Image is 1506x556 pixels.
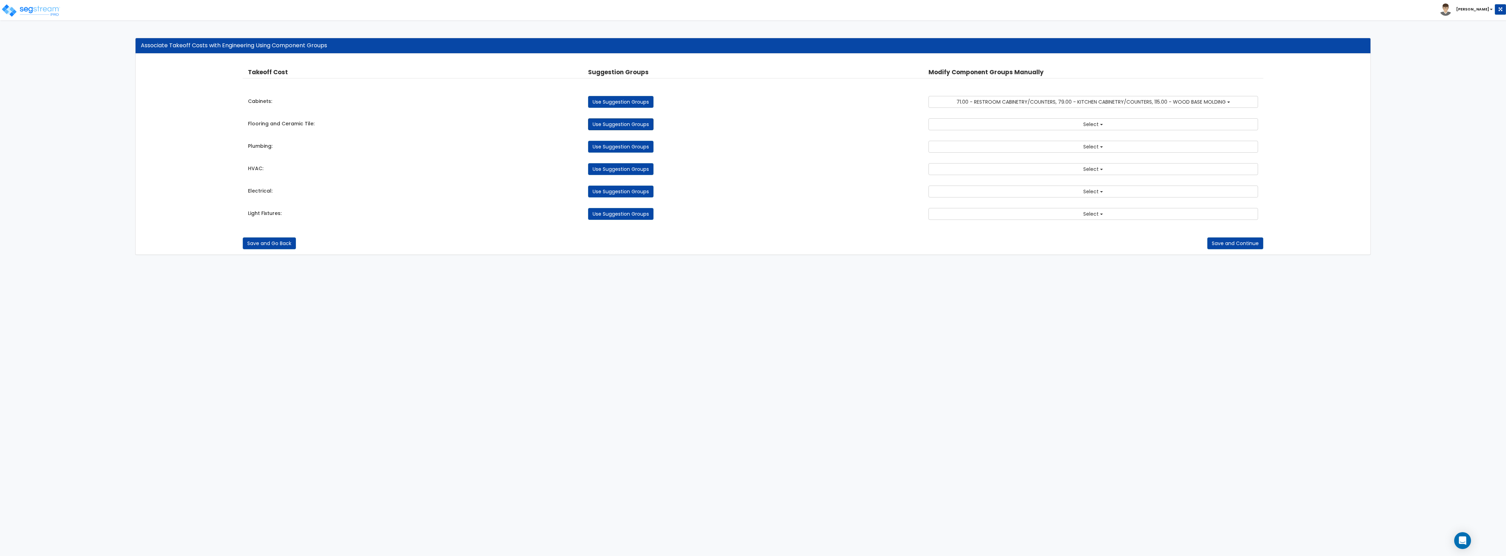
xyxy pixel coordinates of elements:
[928,186,1258,197] button: Select
[588,186,654,197] a: Use Suggestion Groups
[248,187,272,194] label: Electrical:
[588,118,654,130] a: Use Suggestion Groups
[248,120,315,127] label: Flooring and Ceramic Tile:
[248,68,288,76] b: Takeoff Cost
[1454,532,1471,549] div: Open Intercom Messenger
[588,163,654,175] a: Use Suggestion Groups
[928,96,1258,108] button: 71.00 - RESTROOM CABINETRY/COUNTERS, 79.00 - KITCHEN CABINETRY/COUNTERS, 115.00 - WOOD BASE MOLDING
[928,208,1258,220] button: Select
[141,42,1365,50] div: Associate Takeoff Costs with Engineering Using Component Groups
[588,141,654,153] a: Use Suggestion Groups
[928,118,1258,130] button: Select
[956,98,1226,105] span: 71.00 - RESTROOM CABINETRY/COUNTERS, 79.00 - KITCHEN CABINETRY/COUNTERS, 115.00 - WOOD BASE MOLDING
[1083,166,1099,173] span: Select
[588,208,654,220] a: Use Suggestion Groups
[1083,121,1099,128] span: Select
[1456,7,1489,12] b: [PERSON_NAME]
[928,163,1258,175] button: Select
[1083,188,1099,195] span: Select
[248,210,282,217] label: Light Fixtures:
[588,96,654,108] a: Use Suggestion Groups
[248,143,272,150] label: Plumbing:
[588,68,649,76] b: Suggestion Groups
[243,237,296,249] button: Save and Go Back
[248,98,272,105] label: Cabinets:
[1,4,61,18] img: logo_pro_r.png
[1439,4,1452,16] img: avatar.png
[928,68,1044,76] b: Modify Component Groups Manually
[1207,237,1263,249] button: Save and Continue
[1083,210,1099,217] span: Select
[1083,143,1099,150] span: Select
[248,165,263,172] label: HVAC:
[928,141,1258,153] button: Select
